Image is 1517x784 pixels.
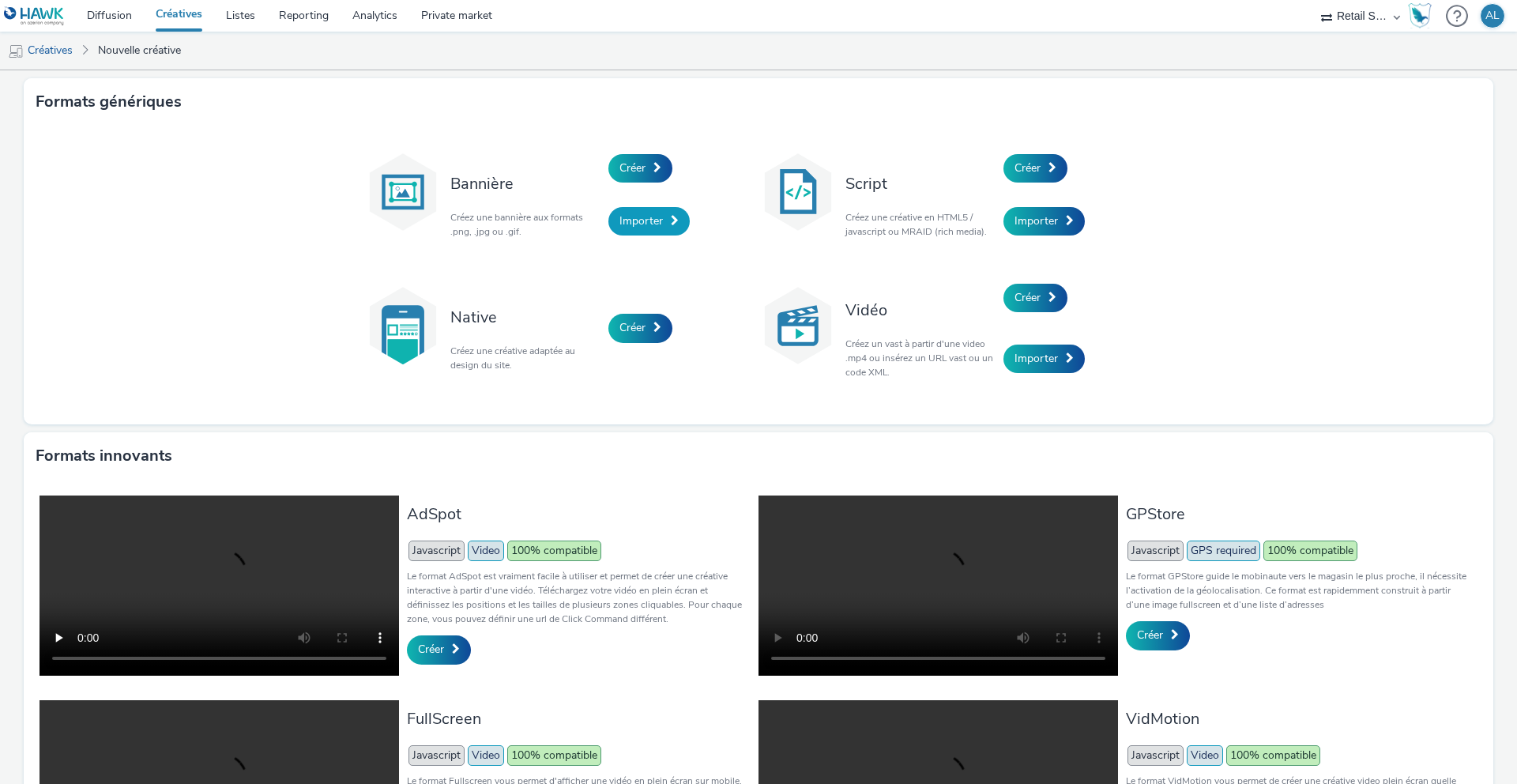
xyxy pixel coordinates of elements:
[845,337,996,379] p: Créez un vast à partir d'une video .mp4 ou insérez un URL vast ou un code XML.
[468,745,504,766] span: Video
[1003,154,1067,183] a: Créer
[407,635,471,664] a: Créer
[418,642,444,657] span: Créer
[1014,351,1058,366] span: Importer
[1126,569,1470,612] p: Le format GPStore guide le mobinaute vers le magasin le plus proche, il nécessite l’activation de...
[36,444,172,468] h3: Formats innovants
[1014,160,1041,175] span: Créer
[758,286,838,365] img: video.svg
[90,32,189,70] a: Nouvelle créative
[1126,708,1470,729] h3: VidMotion
[1226,745,1320,766] span: 100% compatible
[407,708,751,729] h3: FullScreen
[608,154,672,183] a: Créer
[450,210,600,239] p: Créez une bannière aux formats .png, .jpg ou .gif.
[1485,4,1500,28] div: AL
[845,173,996,194] h3: Script
[4,6,65,26] img: undefined Logo
[450,307,600,328] h3: Native
[363,153,442,232] img: banner.svg
[1263,541,1357,561] span: 100% compatible
[1187,541,1260,561] span: GPS required
[608,314,672,342] a: Créer
[1014,290,1041,305] span: Créer
[1126,621,1190,650] a: Créer
[1408,3,1432,28] img: Hawk Academy
[507,541,601,561] span: 100% compatible
[1127,745,1184,766] span: Javascript
[363,286,442,365] img: native.svg
[619,213,663,228] span: Importer
[1014,213,1058,228] span: Importer
[1003,207,1085,236] a: Importer
[1187,745,1223,766] span: Video
[408,745,465,766] span: Javascript
[1408,3,1438,28] a: Hawk Academy
[758,153,838,232] img: code.svg
[8,43,24,59] img: mobile
[450,344,600,372] p: Créez une créative adaptée au design du site.
[1003,284,1067,312] a: Créer
[845,300,996,321] h3: Vidéo
[507,745,601,766] span: 100% compatible
[1127,541,1184,561] span: Javascript
[1126,503,1470,525] h3: GPStore
[1003,345,1085,373] a: Importer
[619,320,646,335] span: Créer
[619,160,646,175] span: Créer
[408,541,465,561] span: Javascript
[845,210,996,239] p: Créez une créative en HTML5 / javascript ou MRAID (rich media).
[1137,628,1163,643] span: Créer
[36,90,182,114] h3: Formats génériques
[468,541,504,561] span: Video
[450,173,600,194] h3: Bannière
[407,503,751,525] h3: AdSpot
[407,569,751,626] p: Le format AdSpot est vraiment facile à utiliser et permet de créer une créative interactive à par...
[608,207,690,236] a: Importer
